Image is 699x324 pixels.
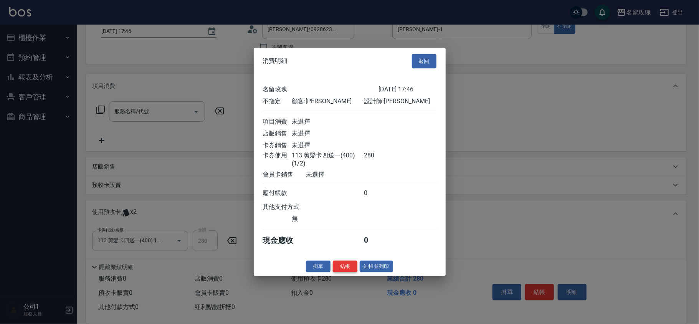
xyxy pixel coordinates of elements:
div: [DATE] 17:46 [378,85,436,93]
div: 其他支付方式 [263,203,321,211]
div: 名留玫瑰 [263,85,378,93]
div: 113 剪髮卡四送一(400)(1/2) [292,151,364,167]
button: 掛單 [306,260,330,272]
div: 卡券使用 [263,151,292,167]
div: 顧客: [PERSON_NAME] [292,97,364,105]
div: 現金應收 [263,235,306,245]
div: 設計師: [PERSON_NAME] [364,97,436,105]
div: 卡券銷售 [263,141,292,149]
div: 項目消費 [263,117,292,126]
div: 應付帳款 [263,189,292,197]
div: 不指定 [263,97,292,105]
div: 0 [364,235,393,245]
div: 未選擇 [292,141,364,149]
div: 店販銷售 [263,129,292,137]
button: 返回 [412,54,436,68]
div: 未選擇 [292,117,364,126]
div: 280 [364,151,393,167]
div: 會員卡銷售 [263,170,306,179]
div: 0 [364,189,393,197]
div: 未選擇 [292,129,364,137]
span: 消費明細 [263,57,288,65]
div: 未選擇 [306,170,378,179]
button: 結帳並列印 [360,260,393,272]
div: 無 [292,215,364,223]
button: 結帳 [333,260,357,272]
